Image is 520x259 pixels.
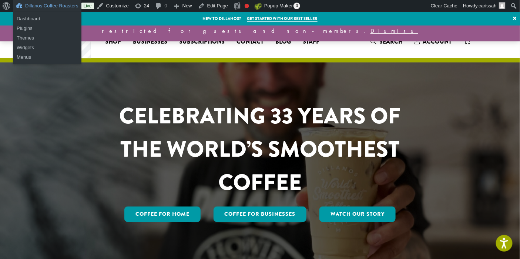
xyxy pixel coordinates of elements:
[319,207,396,222] a: Watch Our Story
[275,37,291,47] span: Blog
[479,3,497,8] span: carissah
[214,207,307,222] a: Coffee For Businesses
[423,37,452,46] span: Account
[510,12,520,25] a: ×
[13,33,81,43] a: Themes
[99,36,127,48] a: Shop
[179,37,225,47] span: Subscriptions
[124,207,201,222] a: Coffee for Home
[13,52,81,62] a: Menus
[236,37,264,47] span: Contact
[13,24,81,33] a: Plugins
[293,3,300,9] span: 0
[365,35,409,48] a: Search
[13,12,81,35] ul: Dillanos Coffee Roasters
[13,14,81,24] a: Dashboard
[81,3,94,9] a: Live
[379,37,403,46] span: Search
[133,37,167,47] span: Businesses
[247,16,318,22] a: Get started with our best seller
[245,4,249,8] div: Focus keyphrase not set
[297,36,325,48] a: Staff
[13,31,81,64] ul: Dillanos Coffee Roasters
[370,27,418,35] a: Dismiss
[105,37,121,47] span: Shop
[98,99,423,199] h1: CELEBRATING 33 YEARS OF THE WORLD’S SMOOTHEST COFFEE
[303,37,319,47] span: Staff
[13,43,81,52] a: Widgets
